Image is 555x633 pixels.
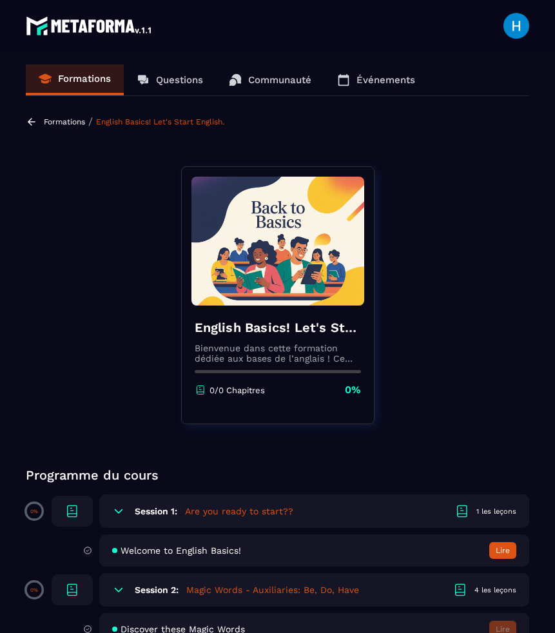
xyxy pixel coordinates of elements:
[135,585,179,595] h6: Session 2:
[356,74,415,86] p: Événements
[30,587,38,593] p: 0%
[476,507,516,516] div: 1 les leçons
[26,466,529,484] p: Programme du cours
[44,117,85,126] a: Formations
[121,545,241,556] span: Welcome to English Basics!
[185,505,293,518] h5: Are you ready to start??
[324,64,428,95] a: Événements
[30,509,38,514] p: 0%
[489,542,516,559] button: Lire
[248,74,311,86] p: Communauté
[209,385,265,395] p: 0/0 Chapitres
[345,383,361,397] p: 0%
[191,177,364,306] img: banner
[26,64,124,95] a: Formations
[156,74,203,86] p: Questions
[135,506,177,516] h6: Session 1:
[26,13,153,39] img: logo
[474,585,516,595] div: 4 les leçons
[88,115,93,128] span: /
[124,64,216,95] a: Questions
[195,318,361,336] h4: English Basics! Let's Start English.
[186,583,359,596] h5: Magic Words - Auxiliaries: Be, Do, Have
[195,343,361,364] p: Bienvenue dans cette formation dédiée aux bases de l’anglais ! Ce module a été conçu pour les déb...
[216,64,324,95] a: Communauté
[96,117,224,126] a: English Basics! Let's Start English.
[58,73,111,84] p: Formations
